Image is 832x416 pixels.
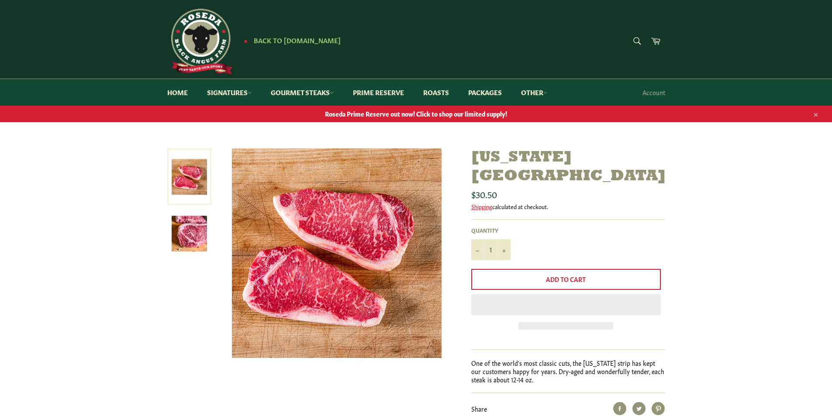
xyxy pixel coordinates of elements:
div: calculated at checkout. [471,203,665,210]
a: ★ Back to [DOMAIN_NAME] [239,37,341,44]
span: Share [471,404,487,413]
label: Quantity [471,227,511,234]
button: Increase item quantity by one [497,239,511,260]
a: Gourmet Steaks [262,79,342,106]
a: Other [512,79,556,106]
img: Roseda Beef [167,9,233,74]
h1: [US_STATE][GEOGRAPHIC_DATA] [471,148,665,186]
p: One of the world's most classic cuts, the [US_STATE] strip has kept our customers happy for years... [471,359,665,384]
span: Back to [DOMAIN_NAME] [254,35,341,45]
span: Add to Cart [546,275,586,283]
a: Account [638,79,670,105]
a: Home [159,79,197,106]
img: New York Strip [232,148,442,358]
a: Roasts [414,79,458,106]
a: Shipping [471,202,492,210]
img: New York Strip [172,216,207,251]
a: Signatures [198,79,260,106]
a: Prime Reserve [344,79,413,106]
a: Packages [459,79,511,106]
span: $30.50 [471,188,497,200]
button: Reduce item quantity by one [471,239,484,260]
span: ★ [243,37,248,44]
button: Add to Cart [471,269,661,290]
